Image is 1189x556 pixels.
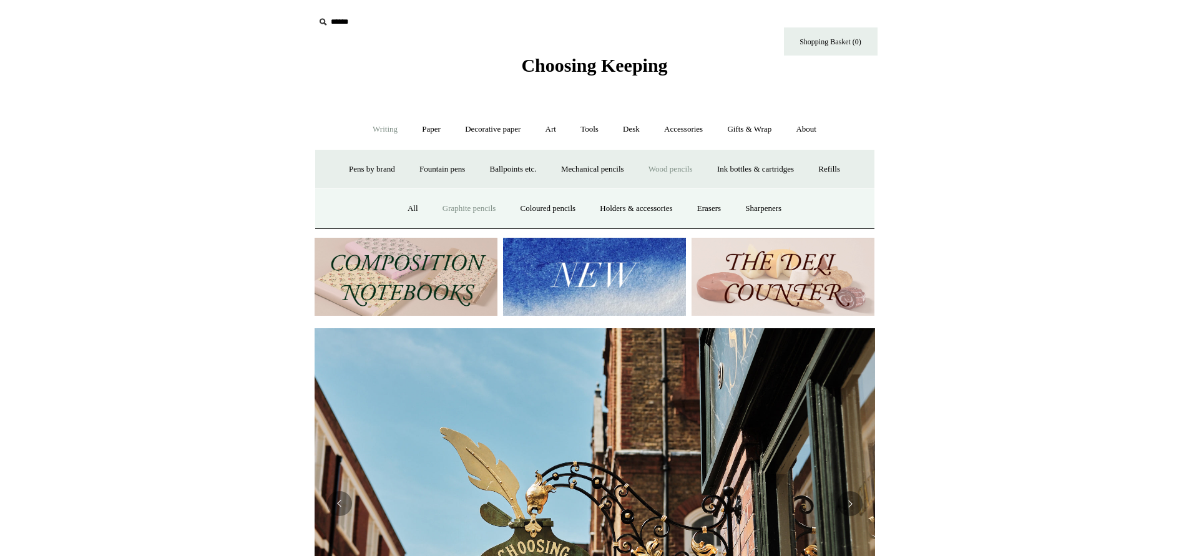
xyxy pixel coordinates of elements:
[396,192,429,225] a: All
[612,113,651,146] a: Desk
[692,238,874,316] img: The Deli Counter
[509,192,587,225] a: Coloured pencils
[784,27,878,56] a: Shopping Basket (0)
[686,192,732,225] a: Erasers
[653,113,714,146] a: Accessories
[411,113,452,146] a: Paper
[589,192,683,225] a: Holders & accessories
[550,153,635,186] a: Mechanical pencils
[408,153,476,186] a: Fountain pens
[734,192,793,225] a: Sharpeners
[637,153,704,186] a: Wood pencils
[315,238,497,316] img: 202302 Composition ledgers.jpg__PID:69722ee6-fa44-49dd-a067-31375e5d54ec
[521,55,667,76] span: Choosing Keeping
[327,491,352,516] button: Previous
[479,153,548,186] a: Ballpoints etc.
[503,238,686,316] img: New.jpg__PID:f73bdf93-380a-4a35-bcfe-7823039498e1
[338,153,406,186] a: Pens by brand
[569,113,610,146] a: Tools
[706,153,805,186] a: Ink bottles & cartridges
[716,113,783,146] a: Gifts & Wrap
[454,113,532,146] a: Decorative paper
[807,153,851,186] a: Refills
[431,192,507,225] a: Graphite pencils
[521,65,667,74] a: Choosing Keeping
[838,491,863,516] button: Next
[785,113,828,146] a: About
[534,113,567,146] a: Art
[361,113,409,146] a: Writing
